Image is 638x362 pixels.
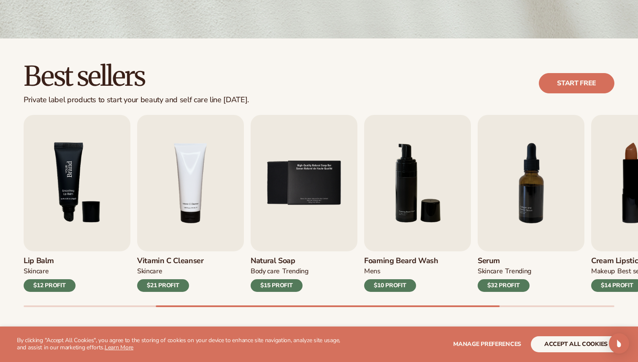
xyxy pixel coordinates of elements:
h2: Best sellers [24,62,249,90]
div: TRENDING [505,267,531,276]
button: Manage preferences [453,336,521,352]
div: Skincare [137,267,162,276]
h3: Lip Balm [24,256,76,266]
h3: Vitamin C Cleanser [137,256,204,266]
div: BODY Care [251,267,280,276]
a: 6 / 9 [364,115,471,292]
a: Start free [539,73,614,93]
div: mens [364,267,381,276]
span: Manage preferences [453,340,521,348]
div: TRENDING [282,267,308,276]
h3: Foaming beard wash [364,256,438,266]
div: Private label products to start your beauty and self care line [DATE]. [24,95,249,105]
div: $15 PROFIT [251,279,303,292]
a: 7 / 9 [478,115,584,292]
a: Learn More [105,343,133,351]
h3: Natural Soap [251,256,308,266]
button: accept all cookies [531,336,621,352]
a: 4 / 9 [137,115,244,292]
div: $32 PROFIT [478,279,530,292]
div: Open Intercom Messenger [609,333,629,354]
div: SKINCARE [24,267,49,276]
h3: Serum [478,256,531,266]
div: $12 PROFIT [24,279,76,292]
p: By clicking "Accept All Cookies", you agree to the storing of cookies on your device to enhance s... [17,337,346,351]
img: Shopify Image 7 [24,115,130,251]
a: 5 / 9 [251,115,357,292]
div: MAKEUP [591,267,615,276]
div: $21 PROFIT [137,279,189,292]
div: $10 PROFIT [364,279,416,292]
div: SKINCARE [478,267,503,276]
a: 3 / 9 [24,115,130,292]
